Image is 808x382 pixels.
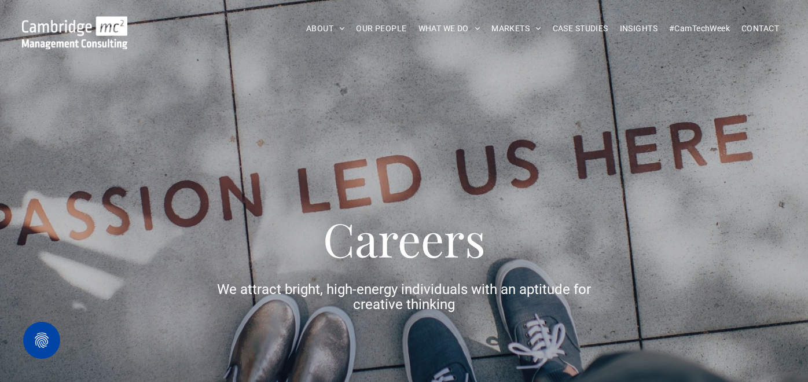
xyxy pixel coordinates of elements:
span: We attract bright, high-energy individuals with an aptitude for creative thinking [217,281,591,313]
a: CONTACT [736,20,785,38]
a: MARKETS [486,20,546,38]
a: WHAT WE DO [413,20,486,38]
img: Cambridge MC Logo [22,16,128,49]
a: #CamTechWeek [663,20,736,38]
a: CASE STUDIES [547,20,614,38]
a: OUR PEOPLE [350,20,412,38]
a: ABOUT [300,20,351,38]
span: Careers [323,207,486,269]
a: Your Business Transformed | Cambridge Management Consulting [22,18,128,30]
a: INSIGHTS [614,20,663,38]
